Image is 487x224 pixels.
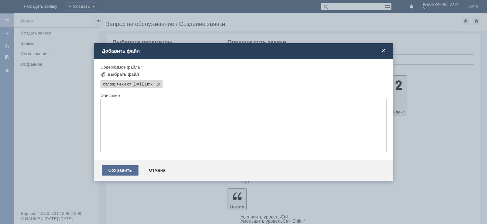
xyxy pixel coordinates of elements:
[3,3,95,13] div: Добрый вечер прошу удалить отлож.чеки.Спасибо
[108,72,139,77] div: Выбрать файл
[102,48,387,54] div: Добавить файл
[371,48,377,54] span: Свернуть (Ctrl + M)
[380,48,387,54] span: Закрыть
[100,93,385,98] div: Описание
[146,82,153,87] span: отлож. чеки от 13.09.2025.mxl
[103,82,146,87] span: отлож. чеки от 13.09.2025.mxl
[100,65,385,69] div: Содержимое файла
